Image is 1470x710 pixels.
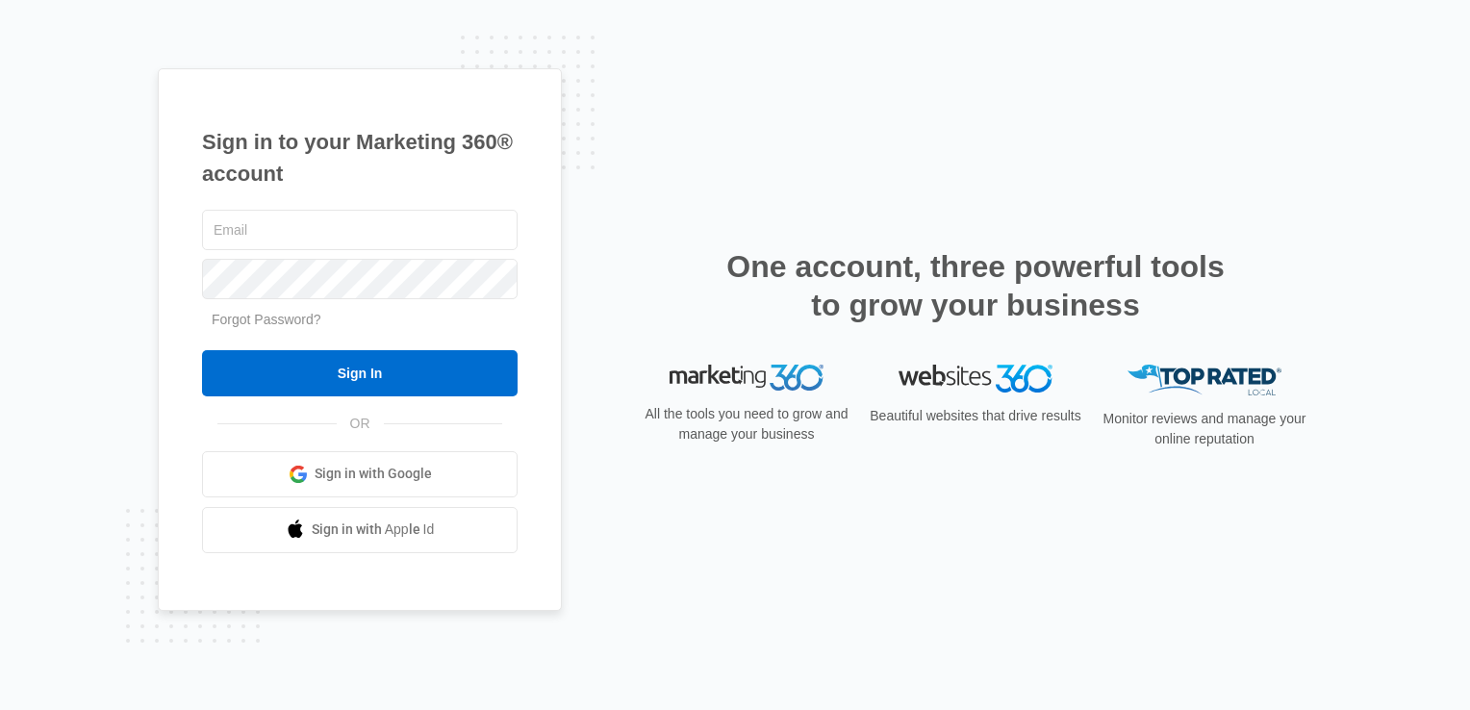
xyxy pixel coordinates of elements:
[202,350,518,396] input: Sign In
[899,365,1052,393] img: Websites 360
[670,365,824,392] img: Marketing 360
[202,507,518,553] a: Sign in with Apple Id
[337,414,384,434] span: OR
[212,312,321,327] a: Forgot Password?
[721,247,1230,324] h2: One account, three powerful tools to grow your business
[315,464,432,484] span: Sign in with Google
[1097,409,1312,449] p: Monitor reviews and manage your online reputation
[202,126,518,190] h1: Sign in to your Marketing 360® account
[868,406,1083,426] p: Beautiful websites that drive results
[202,210,518,250] input: Email
[639,404,854,444] p: All the tools you need to grow and manage your business
[202,451,518,497] a: Sign in with Google
[312,520,435,540] span: Sign in with Apple Id
[1128,365,1281,396] img: Top Rated Local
